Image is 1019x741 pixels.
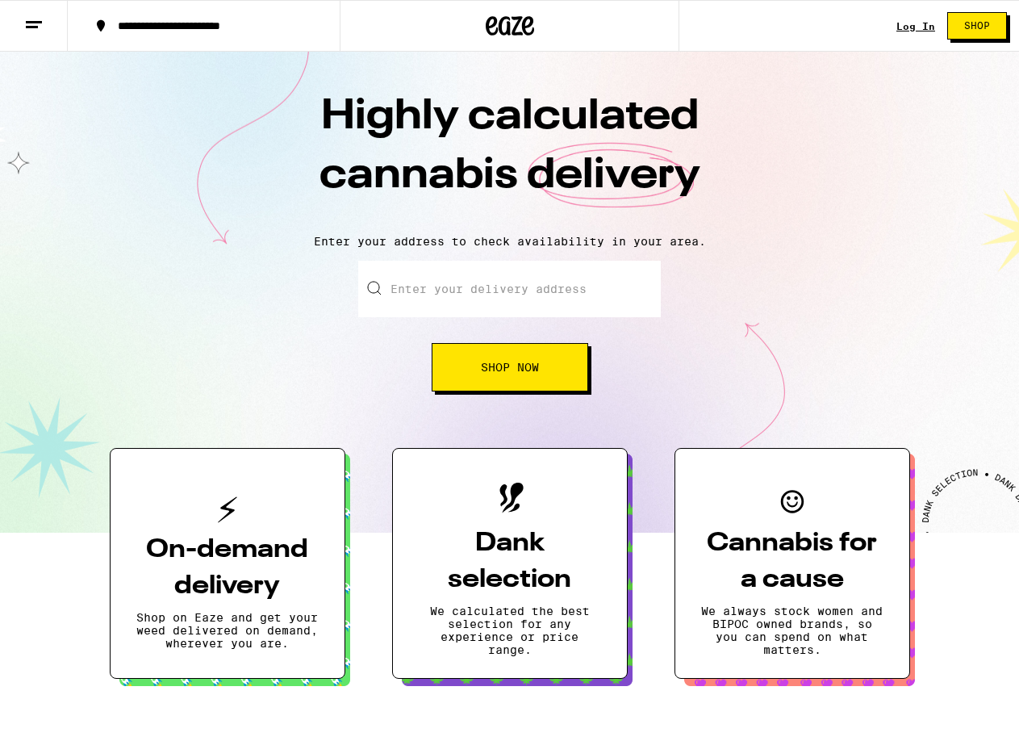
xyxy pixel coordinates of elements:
button: Cannabis for a causeWe always stock women and BIPOC owned brands, so you can spend on what matters. [674,448,910,679]
h1: Highly calculated cannabis delivery [228,88,792,222]
button: On-demand deliveryShop on Eaze and get your weed delivered on demand, wherever you are. [110,448,345,679]
p: Enter your address to check availability in your area. [16,235,1003,248]
a: Shop [935,12,1019,40]
p: We calculated the best selection for any experience or price range. [419,605,601,656]
span: Shop Now [481,362,539,373]
span: Shop [964,21,990,31]
button: Shop Now [432,343,588,391]
input: Enter your delivery address [358,261,661,317]
h3: Dank selection [419,525,601,598]
button: Shop [947,12,1007,40]
p: We always stock women and BIPOC owned brands, so you can spend on what matters. [701,605,883,656]
h3: On-demand delivery [136,532,319,605]
h3: Cannabis for a cause [701,525,883,598]
p: Shop on Eaze and get your weed delivered on demand, wherever you are. [136,611,319,650]
button: Dank selectionWe calculated the best selection for any experience or price range. [392,448,628,679]
a: Log In [896,21,935,31]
